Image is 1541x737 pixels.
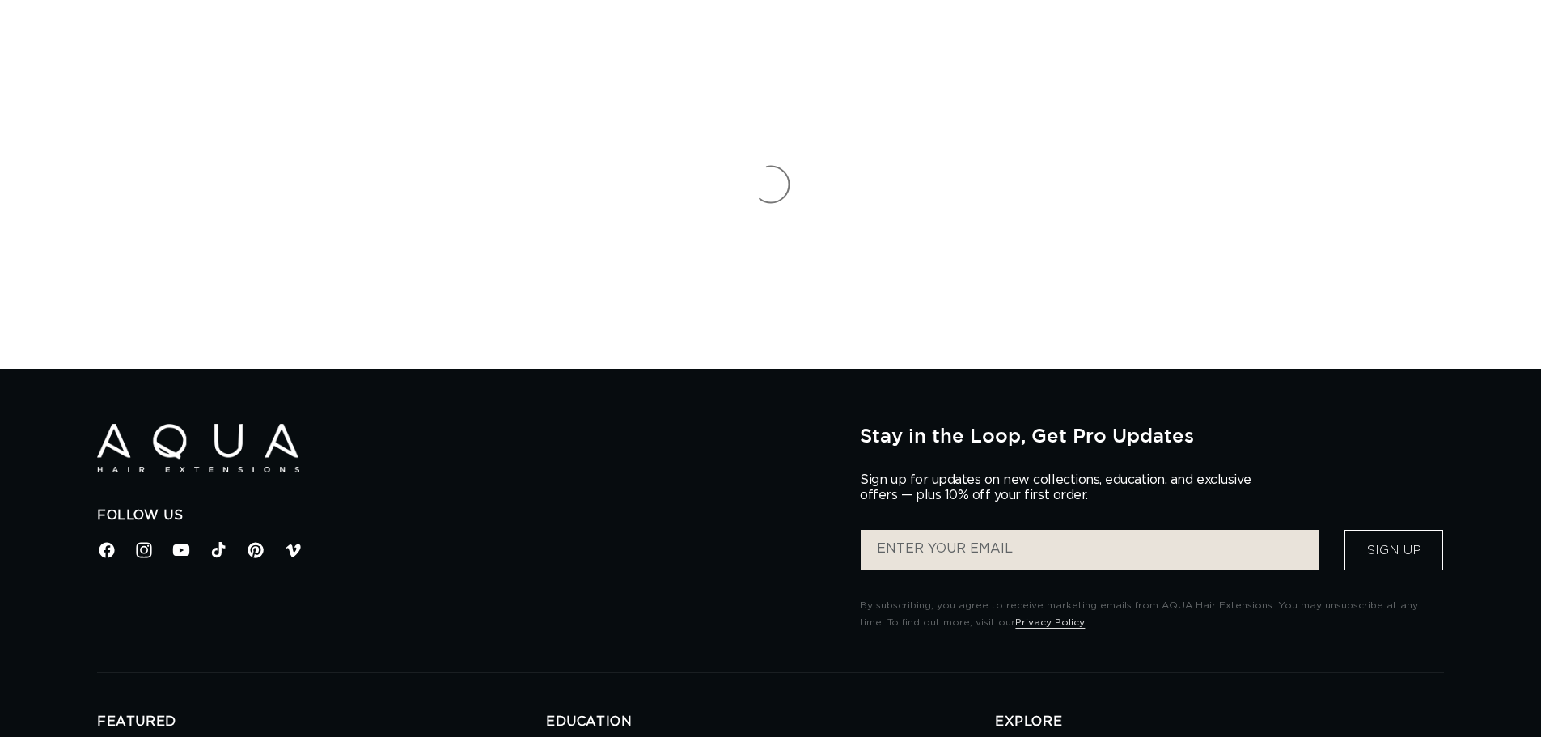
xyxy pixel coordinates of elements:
button: Sign Up [1344,530,1443,570]
p: By subscribing, you agree to receive marketing emails from AQUA Hair Extensions. You may unsubscr... [860,597,1444,632]
h2: EXPLORE [995,714,1444,731]
a: Privacy Policy [1015,617,1085,627]
p: Sign up for updates on new collections, education, and exclusive offers — plus 10% off your first... [860,472,1264,503]
input: ENTER YOUR EMAIL [861,530,1319,570]
h2: EDUCATION [546,714,995,731]
img: Aqua Hair Extensions [97,424,299,473]
h2: Stay in the Loop, Get Pro Updates [860,424,1444,447]
h2: Follow Us [97,507,836,524]
h2: FEATURED [97,714,546,731]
